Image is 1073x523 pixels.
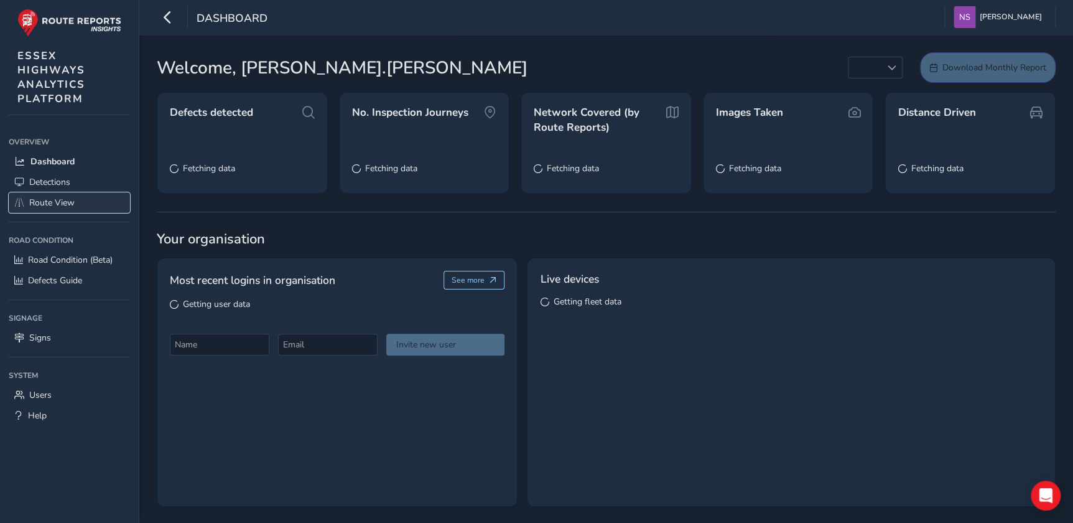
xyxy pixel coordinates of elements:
[29,176,70,188] span: Detections
[9,151,130,172] a: Dashboard
[9,250,130,270] a: Road Condition (Beta)
[9,270,130,291] a: Defects Guide
[183,163,235,174] span: Fetching data
[9,192,130,213] a: Route View
[534,105,664,134] span: Network Covered (by Route Reports)
[157,55,527,81] span: Welcome, [PERSON_NAME].[PERSON_NAME]
[9,231,130,250] div: Road Condition
[452,275,485,285] span: See more
[444,271,505,290] button: See more
[30,156,75,167] span: Dashboard
[911,163,963,174] span: Fetching data
[9,309,130,327] div: Signage
[547,163,599,174] span: Fetching data
[170,272,335,288] span: Most recent logins in organisation
[9,366,130,385] div: System
[729,163,781,174] span: Fetching data
[9,327,130,348] a: Signs
[540,271,598,287] span: Live devices
[9,172,130,192] a: Detections
[28,410,47,422] span: Help
[954,6,975,28] img: diamond-layout
[197,11,267,28] span: Dashboard
[170,334,269,356] input: Name
[170,105,253,120] span: Defects detected
[716,105,783,120] span: Images Taken
[278,334,378,356] input: Email
[898,105,975,120] span: Distance Driven
[157,230,1056,248] span: Your organisation
[183,298,250,310] span: Getting user data
[352,105,468,120] span: No. Inspection Journeys
[29,332,51,344] span: Signs
[28,254,113,266] span: Road Condition (Beta)
[29,389,52,401] span: Users
[954,6,1046,28] button: [PERSON_NAME]
[1031,481,1061,511] div: Open Intercom Messenger
[9,133,130,151] div: Overview
[28,275,82,286] span: Defects Guide
[980,6,1042,28] span: [PERSON_NAME]
[17,9,121,37] img: rr logo
[9,385,130,405] a: Users
[17,49,85,106] span: ESSEX HIGHWAYS ANALYTICS PLATFORM
[29,197,75,209] span: Route View
[553,296,621,308] span: Getting fleet data
[365,163,417,174] span: Fetching data
[9,405,130,426] a: Help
